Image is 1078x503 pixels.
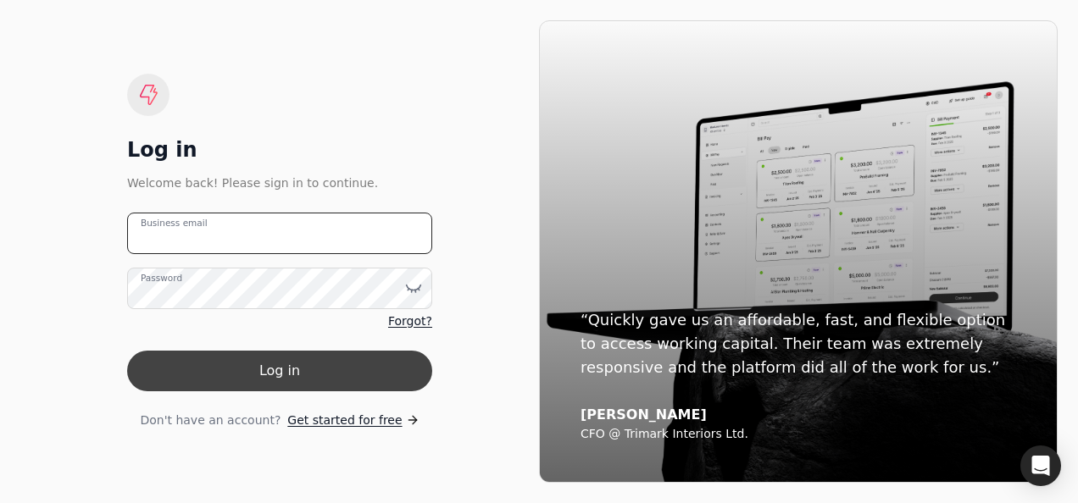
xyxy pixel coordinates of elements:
[127,351,432,391] button: Log in
[581,308,1016,379] div: “Quickly gave us an affordable, fast, and flexible option to access working capital. Their team w...
[287,412,402,429] span: Get started for free
[140,412,281,429] span: Don't have an account?
[1020,445,1061,486] div: Open Intercom Messenger
[581,427,1016,442] div: CFO @ Trimark Interiors Ltd.
[127,174,432,192] div: Welcome back! Please sign in to continue.
[581,406,1016,423] div: [PERSON_NAME]
[388,312,432,330] a: Forgot?
[127,136,432,163] div: Log in
[141,272,182,285] label: Password
[287,412,419,429] a: Get started for free
[141,217,208,230] label: Business email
